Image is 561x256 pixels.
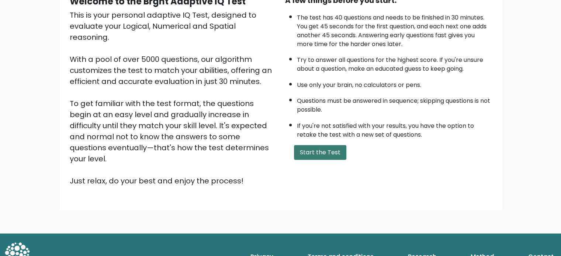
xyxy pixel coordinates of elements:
button: Start the Test [294,145,346,160]
li: The test has 40 questions and needs to be finished in 30 minutes. You get 45 seconds for the firs... [297,10,492,49]
li: If you're not satisfied with your results, you have the option to retake the test with a new set ... [297,118,492,139]
div: This is your personal adaptive IQ Test, designed to evaluate your Logical, Numerical and Spatial ... [70,10,276,186]
li: Questions must be answered in sequence; skipping questions is not possible. [297,93,492,114]
li: Try to answer all questions for the highest score. If you're unsure about a question, make an edu... [297,52,492,73]
li: Use only your brain, no calculators or pens. [297,77,492,90]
